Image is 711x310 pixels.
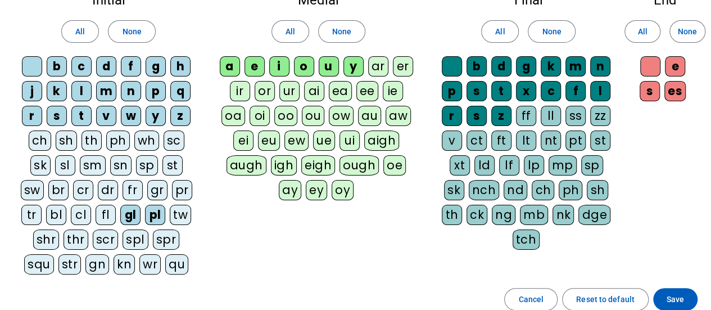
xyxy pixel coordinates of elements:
div: f [121,56,141,77]
div: sw [21,180,44,200]
div: ch [532,180,554,200]
div: wh [134,131,159,151]
div: s [640,81,660,101]
div: ph [106,131,130,151]
div: ll [541,106,561,126]
span: Cancel [518,293,544,306]
div: ff [516,106,536,126]
div: oo [274,106,297,126]
div: dge [578,205,610,225]
div: str [58,254,81,275]
button: All [61,20,99,43]
div: st [590,131,610,151]
div: g [516,56,536,77]
div: ch [29,131,51,151]
div: er [393,56,413,77]
div: thr [64,230,88,250]
div: au [358,106,381,126]
div: kn [114,254,135,275]
div: ck [467,205,487,225]
div: p [442,81,462,101]
div: z [170,106,191,126]
span: None [332,25,351,38]
div: oe [383,155,406,176]
div: ea [329,81,352,101]
button: None [108,20,155,43]
div: f [565,81,586,101]
div: a [220,56,240,77]
div: ph [559,180,582,200]
div: s [47,106,67,126]
div: augh [227,155,266,176]
div: tch [513,230,540,250]
div: ct [467,131,487,151]
div: sl [55,155,75,176]
div: sm [80,155,106,176]
div: z [491,106,511,126]
div: ei [233,131,253,151]
div: ough [339,155,379,176]
div: squ [24,254,54,275]
div: u [319,56,339,77]
div: ew [284,131,309,151]
div: th [81,131,102,151]
div: nt [541,131,561,151]
div: t [71,106,92,126]
div: fl [96,205,116,225]
div: es [664,81,686,101]
div: lf [499,155,519,176]
div: sh [587,180,608,200]
div: sp [581,155,603,176]
div: s [467,81,487,101]
div: sn [110,155,132,176]
div: spr [153,230,180,250]
div: shr [33,230,60,250]
div: s [467,106,487,126]
div: oa [221,106,245,126]
div: bl [46,205,66,225]
div: lt [516,131,536,151]
div: sp [136,155,158,176]
div: ar [368,56,388,77]
div: e [244,56,265,77]
button: All [271,20,309,43]
div: c [71,56,92,77]
div: ng [492,205,515,225]
span: Save [667,293,684,306]
div: igh [271,155,297,176]
div: ui [339,131,360,151]
div: nd [504,180,527,200]
div: r [442,106,462,126]
div: b [47,56,67,77]
div: r [22,106,42,126]
div: gr [147,180,167,200]
div: ie [383,81,403,101]
div: c [541,81,561,101]
div: or [255,81,275,101]
div: q [170,81,191,101]
span: All [75,25,85,38]
div: ee [356,81,378,101]
button: All [624,20,660,43]
div: eu [258,131,280,151]
div: nch [469,180,500,200]
div: wr [139,254,161,275]
div: gn [85,254,109,275]
div: ue [313,131,335,151]
div: oy [332,180,354,200]
div: d [96,56,116,77]
button: None [669,20,705,43]
div: pl [145,205,165,225]
div: p [146,81,166,101]
div: sc [164,131,184,151]
div: h [170,56,191,77]
div: gl [120,205,141,225]
div: th [442,205,462,225]
div: nk [553,205,574,225]
div: spl [123,230,148,250]
div: v [96,106,116,126]
div: o [294,56,314,77]
div: y [343,56,364,77]
div: y [146,106,166,126]
div: k [541,56,561,77]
